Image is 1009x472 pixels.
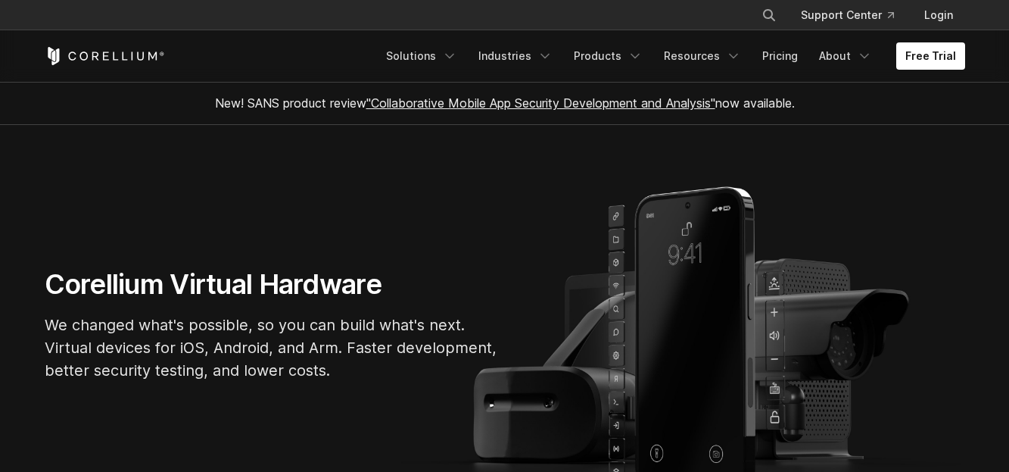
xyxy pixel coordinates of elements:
[753,42,807,70] a: Pricing
[743,2,965,29] div: Navigation Menu
[896,42,965,70] a: Free Trial
[912,2,965,29] a: Login
[45,267,499,302] h1: Corellium Virtual Hardware
[565,42,652,70] a: Products
[215,95,795,111] span: New! SANS product review now available.
[469,42,562,70] a: Industries
[377,42,466,70] a: Solutions
[45,314,499,382] p: We changed what's possible, so you can build what's next. Virtual devices for iOS, Android, and A...
[755,2,783,29] button: Search
[655,42,750,70] a: Resources
[366,95,715,111] a: "Collaborative Mobile App Security Development and Analysis"
[45,47,165,65] a: Corellium Home
[810,42,881,70] a: About
[789,2,906,29] a: Support Center
[377,42,965,70] div: Navigation Menu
